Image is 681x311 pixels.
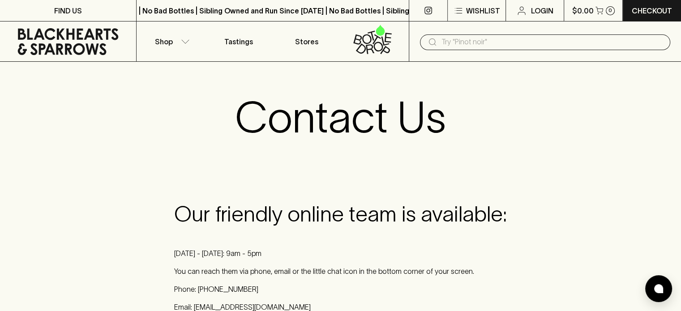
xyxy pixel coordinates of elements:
p: Wishlist [466,5,500,16]
p: Shop [155,36,173,47]
h3: Our friendly online team is available: [174,201,507,226]
p: FIND US [54,5,82,16]
p: Phone: [PHONE_NUMBER] [174,284,507,294]
a: Tastings [205,21,273,61]
p: 0 [608,8,612,13]
img: bubble-icon [654,284,663,293]
p: Checkout [632,5,672,16]
h1: Contact Us [235,92,446,142]
input: Try "Pinot noir" [441,35,663,49]
p: Login [531,5,553,16]
p: You can reach them via phone, email or the little chat icon in the bottom corner of your screen. [174,266,507,277]
p: $0.00 [572,5,594,16]
button: Shop [137,21,205,61]
p: Tastings [224,36,253,47]
a: Stores [273,21,341,61]
p: [DATE] - [DATE]: 9am - 5pm [174,248,507,259]
p: Stores [295,36,318,47]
